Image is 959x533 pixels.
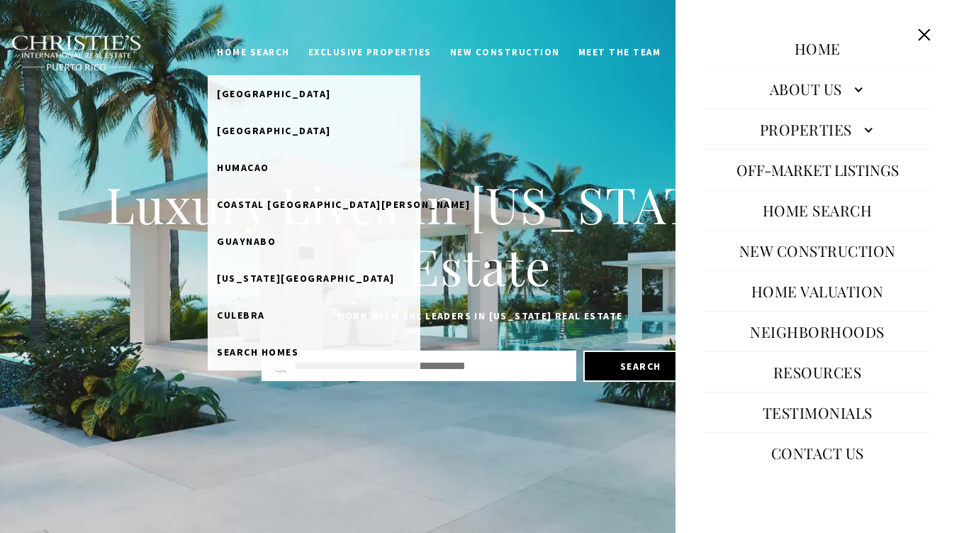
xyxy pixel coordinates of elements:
a: Home Search [208,39,299,66]
a: Home Valuation [744,274,891,308]
a: Culebra [208,297,420,334]
a: [GEOGRAPHIC_DATA] [208,75,420,112]
span: Search Homes [217,346,298,358]
a: Home [787,31,848,65]
a: New Construction [441,39,569,66]
a: [GEOGRAPHIC_DATA] [208,112,420,149]
h1: Luxury Lives in [US_STATE] Real Estate [35,173,924,297]
img: Christie's International Real Estate black text logo [11,35,142,72]
span: Culebra [217,309,265,322]
span: [GEOGRAPHIC_DATA] [217,124,331,137]
span: Coastal [GEOGRAPHIC_DATA][PERSON_NAME] [217,198,470,211]
a: Properties [704,112,931,146]
span: [GEOGRAPHIC_DATA] [217,87,331,100]
a: Our Advantage [670,39,773,66]
a: Testimonials [756,395,880,429]
a: Guaynabo [208,223,420,260]
a: Contact Us [764,436,871,470]
a: Search Homes [208,334,420,370]
a: About Us [704,72,931,106]
p: Work with the leaders in [US_STATE] Real Estate [35,308,924,325]
span: [US_STATE][GEOGRAPHIC_DATA] [217,272,395,285]
span: Guaynabo [217,235,276,248]
a: New Construction [732,233,903,268]
button: Search [583,351,698,382]
a: [US_STATE][GEOGRAPHIC_DATA] [208,260,420,297]
a: Meet the Team [569,39,671,66]
button: Off-Market Listings [729,153,906,187]
a: Resources [766,355,869,389]
a: Neighborhoods [743,314,892,348]
a: Exclusive Properties [299,39,441,66]
a: Humacao [208,149,420,186]
a: Coastal [GEOGRAPHIC_DATA][PERSON_NAME] [208,186,420,223]
span: Exclusive Properties [308,46,432,58]
span: New Construction [450,46,560,58]
a: Home Search [756,193,880,227]
span: Humacao [217,161,269,174]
